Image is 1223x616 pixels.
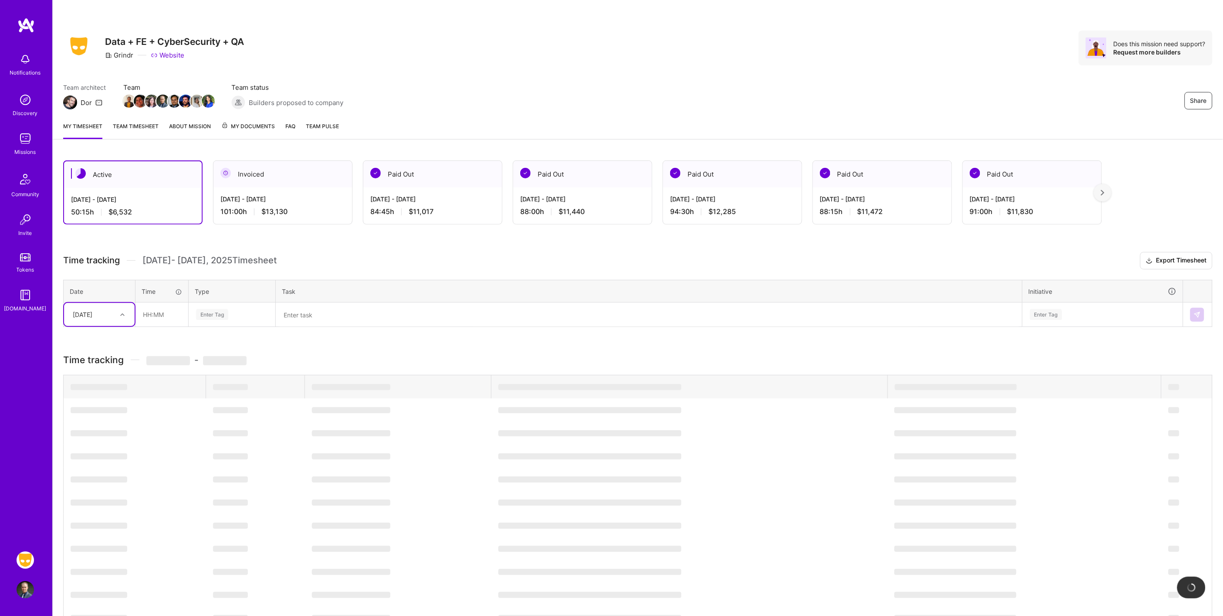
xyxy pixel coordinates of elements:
[168,95,181,108] img: Team Member Avatar
[17,130,34,147] img: teamwork
[1169,546,1179,552] span: ‌
[1185,92,1213,109] button: Share
[71,430,127,436] span: ‌
[71,569,127,575] span: ‌
[1007,207,1033,216] span: $11,830
[71,453,127,459] span: ‌
[71,208,195,217] div: 50:15 h
[498,546,681,552] span: ‌
[142,255,277,266] span: [DATE] - [DATE] , 2025 Timesheet
[1029,286,1177,296] div: Initiative
[894,430,1016,436] span: ‌
[1140,252,1213,269] button: Export Timesheet
[670,194,795,204] div: [DATE] - [DATE]
[20,253,30,262] img: tokens
[520,168,531,178] img: Paid Out
[213,161,352,187] div: Invoiced
[151,51,184,60] a: Website
[895,384,1017,390] span: ‌
[213,430,248,436] span: ‌
[203,356,247,365] span: ‌
[409,207,434,216] span: $11,017
[312,476,390,483] span: ‌
[135,94,146,109] a: Team Member Avatar
[498,476,681,483] span: ‌
[520,194,645,204] div: [DATE] - [DATE]
[820,194,945,204] div: [DATE] - [DATE]
[1169,523,1179,529] span: ‌
[145,95,158,108] img: Team Member Avatar
[370,207,495,216] div: 84:45 h
[312,384,390,390] span: ‌
[370,194,495,204] div: [DATE] - [DATE]
[894,546,1016,552] span: ‌
[108,208,132,217] span: $6,532
[15,169,36,190] img: Community
[559,207,585,216] span: $11,440
[14,551,36,569] a: Grindr: Data + FE + CyberSecurity + QA
[189,280,276,303] th: Type
[970,207,1094,216] div: 91:00 h
[134,95,147,108] img: Team Member Avatar
[221,122,275,131] span: My Documents
[146,94,157,109] a: Team Member Avatar
[1169,430,1179,436] span: ‌
[17,581,34,599] img: User Avatar
[894,453,1016,459] span: ‌
[231,83,343,92] span: Team status
[312,453,390,459] span: ‌
[146,356,190,365] span: ‌
[1030,308,1062,321] div: Enter Tag
[63,255,120,266] span: Time tracking
[894,592,1016,598] span: ‌
[220,207,345,216] div: 101:00 h
[81,98,92,107] div: Dor
[1190,96,1207,105] span: Share
[498,407,681,413] span: ‌
[71,523,127,529] span: ‌
[123,83,214,92] span: Team
[63,95,77,109] img: Team Architect
[894,407,1016,413] span: ‌
[17,51,34,68] img: bell
[202,95,215,108] img: Team Member Avatar
[19,228,32,238] div: Invite
[820,207,945,216] div: 88:15 h
[1169,384,1179,390] span: ‌
[1146,256,1153,265] i: icon Download
[64,161,202,188] div: Active
[894,476,1016,483] span: ‌
[312,407,390,413] span: ‌
[213,592,248,598] span: ‌
[156,95,169,108] img: Team Member Avatar
[63,122,102,139] a: My timesheet
[498,430,681,436] span: ‌
[312,592,390,598] span: ‌
[179,95,192,108] img: Team Member Avatar
[1086,37,1107,58] img: Avatar
[17,17,35,33] img: logo
[213,476,248,483] span: ‌
[670,207,795,216] div: 94:30 h
[213,546,248,552] span: ‌
[73,310,92,319] div: [DATE]
[136,303,188,326] input: HH:MM
[220,194,345,204] div: [DATE] - [DATE]
[498,384,681,390] span: ‌
[122,95,136,108] img: Team Member Avatar
[71,384,127,390] span: ‌
[894,500,1016,506] span: ‌
[498,500,681,506] span: ‌
[180,94,191,109] a: Team Member Avatar
[63,34,95,58] img: Company Logo
[520,207,645,216] div: 88:00 h
[312,430,390,436] span: ‌
[17,91,34,109] img: discovery
[261,207,288,216] span: $13,130
[894,523,1016,529] span: ‌
[498,592,681,598] span: ‌
[169,94,180,109] a: Team Member Avatar
[231,95,245,109] img: Builders proposed to company
[306,122,339,139] a: Team Pulse
[105,36,244,47] h3: Data + FE + CyberSecurity + QA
